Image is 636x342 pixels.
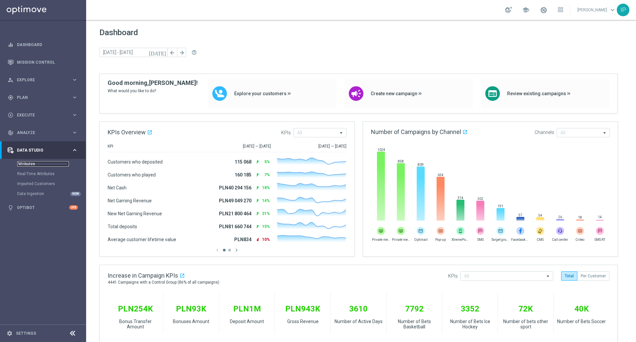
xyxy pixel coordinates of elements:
[617,4,629,16] div: IP
[17,78,72,82] span: Explore
[72,77,78,83] i: keyboard_arrow_right
[17,113,72,117] span: Execute
[17,169,85,179] div: Real-Time Attributes
[577,5,617,15] a: [PERSON_NAME]keyboard_arrow_down
[69,205,78,210] div: +10
[8,42,14,48] i: equalizer
[8,112,14,118] i: play_circle_outline
[17,96,72,100] span: Plan
[8,53,78,71] div: Mission Control
[17,191,69,196] a: Data Ingestion
[17,179,85,189] div: Imported Customers
[72,147,78,153] i: keyboard_arrow_right
[8,130,72,136] div: Analyze
[16,331,36,335] a: Settings
[8,147,72,153] div: Data Studio
[609,6,616,14] span: keyboard_arrow_down
[8,95,14,101] i: gps_fixed
[522,6,529,14] span: school
[17,189,85,199] div: Data Ingestion
[8,112,72,118] div: Execute
[8,77,14,83] i: person_search
[8,199,78,216] div: Optibot
[7,205,78,210] button: lightbulb Optibot +10
[7,330,13,336] i: settings
[8,130,14,136] i: track_changes
[8,205,14,211] i: lightbulb
[17,181,69,186] a: Imported Customers
[17,53,78,71] a: Mission Control
[72,112,78,118] i: keyboard_arrow_right
[7,60,78,65] button: Mission Control
[7,95,78,100] button: gps_fixed Plan keyboard_arrow_right
[7,148,78,153] button: Data Studio keyboard_arrow_right
[7,77,78,83] button: person_search Explore keyboard_arrow_right
[17,171,69,176] a: Real-Time Attributes
[17,159,85,169] div: Attributes
[8,36,78,53] div: Dashboard
[72,94,78,101] i: keyboard_arrow_right
[8,77,72,83] div: Explore
[17,148,72,152] span: Data Studio
[17,161,69,167] a: Attributes
[17,131,72,135] span: Analyze
[7,112,78,118] button: play_circle_outline Execute keyboard_arrow_right
[7,42,78,47] button: equalizer Dashboard
[72,129,78,136] i: keyboard_arrow_right
[70,192,81,196] div: NEW
[8,95,72,101] div: Plan
[17,36,78,53] a: Dashboard
[7,130,78,135] button: track_changes Analyze keyboard_arrow_right
[17,199,69,216] a: Optibot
